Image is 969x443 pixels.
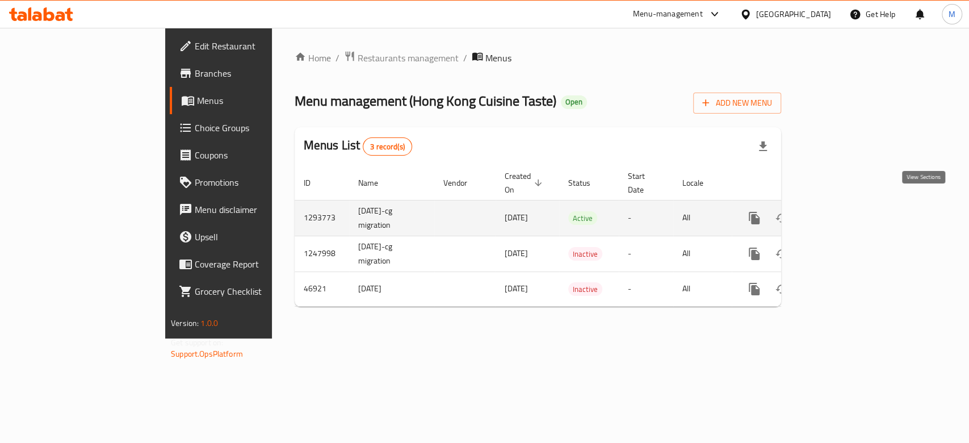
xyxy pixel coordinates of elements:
div: Inactive [568,282,602,296]
span: Add New Menu [702,96,772,110]
span: Active [568,212,597,225]
a: Restaurants management [344,51,459,65]
span: Restaurants management [358,51,459,65]
span: Inactive [568,283,602,296]
span: Menu disclaimer [195,203,318,216]
td: [DATE]-cg migration [349,236,434,271]
div: Menu-management [633,7,703,21]
span: Created On [505,169,546,197]
span: Inactive [568,248,602,261]
a: Menus [170,87,327,114]
span: Get support on: [171,335,223,350]
span: Promotions [195,175,318,189]
span: Choice Groups [195,121,318,135]
span: 3 record(s) [363,141,412,152]
td: All [673,200,732,236]
th: Actions [732,166,859,200]
a: Branches [170,60,327,87]
a: Coverage Report [170,250,327,278]
table: enhanced table [295,166,859,307]
span: Menus [485,51,511,65]
span: ID [304,176,325,190]
span: Grocery Checklist [195,285,318,298]
span: [DATE] [505,281,528,296]
button: Add New Menu [693,93,781,114]
a: Coupons [170,141,327,169]
button: Change Status [768,240,795,268]
span: Edit Restaurant [195,39,318,53]
span: Locale [682,176,718,190]
td: [DATE]-cg migration [349,200,434,236]
a: Edit Restaurant [170,32,327,60]
td: - [619,271,673,306]
a: Choice Groups [170,114,327,141]
span: Status [568,176,605,190]
span: Open [561,97,587,107]
div: [GEOGRAPHIC_DATA] [756,8,831,20]
span: Menus [197,94,318,107]
span: Start Date [628,169,660,197]
h2: Menus List [304,137,412,156]
a: Upsell [170,223,327,250]
li: / [463,51,467,65]
span: Branches [195,66,318,80]
span: [DATE] [505,210,528,225]
button: more [741,275,768,303]
div: Export file [749,133,777,160]
a: Grocery Checklist [170,278,327,305]
td: [DATE] [349,271,434,306]
button: Change Status [768,204,795,232]
a: Promotions [170,169,327,196]
nav: breadcrumb [295,51,781,65]
span: Coupons [195,148,318,162]
button: Change Status [768,275,795,303]
a: Menu disclaimer [170,196,327,223]
span: Upsell [195,230,318,244]
div: Open [561,95,587,109]
td: All [673,271,732,306]
span: Name [358,176,393,190]
td: - [619,200,673,236]
div: Active [568,211,597,225]
button: more [741,240,768,268]
span: [DATE] [505,246,528,261]
button: more [741,204,768,232]
span: 1.0.0 [200,316,218,331]
span: M [949,8,955,20]
span: Vendor [443,176,482,190]
span: Coverage Report [195,257,318,271]
td: All [673,236,732,271]
span: Menu management ( Hong Kong Cuisine Taste ) [295,88,556,114]
li: / [335,51,339,65]
span: Version: [171,316,199,331]
div: Total records count [363,137,412,156]
a: Support.OpsPlatform [171,346,243,361]
td: - [619,236,673,271]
